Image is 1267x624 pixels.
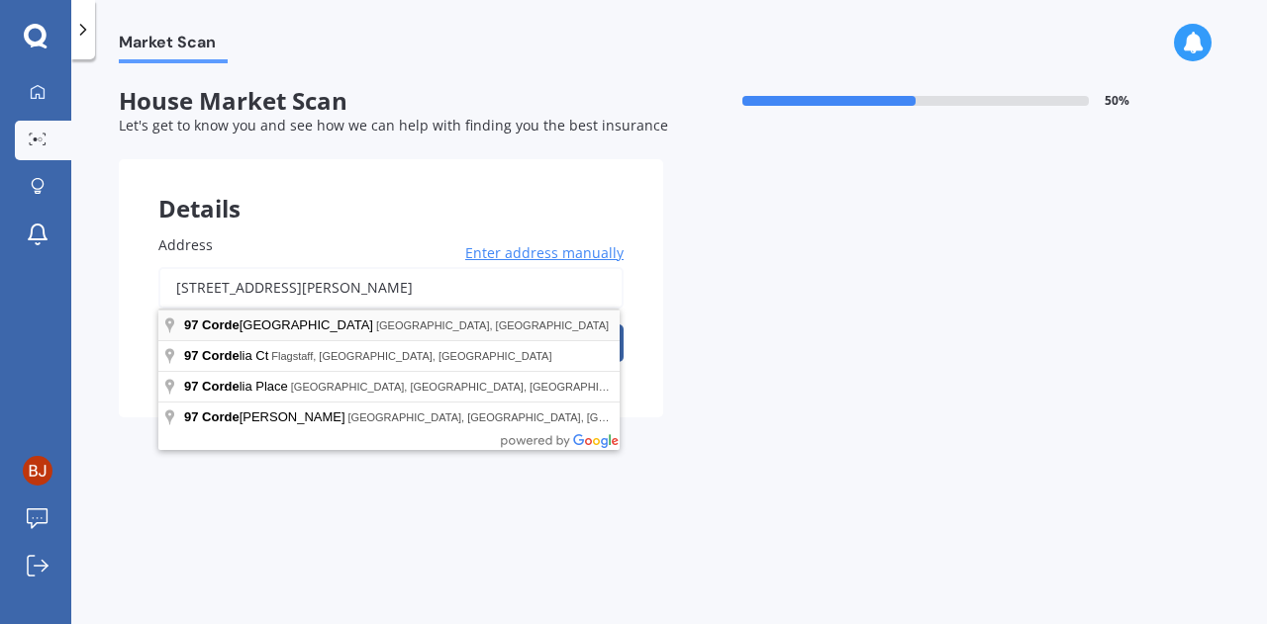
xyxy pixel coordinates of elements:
[119,33,228,59] span: Market Scan
[202,317,240,332] span: Corde
[184,348,271,363] span: lia Ct
[184,409,240,424] span: 97 Corde
[119,159,663,219] div: Details
[291,381,643,393] span: [GEOGRAPHIC_DATA], [GEOGRAPHIC_DATA], [GEOGRAPHIC_DATA]
[184,379,240,394] span: 97 Corde
[184,317,198,332] span: 97
[158,235,213,254] span: Address
[158,267,624,309] input: Enter address
[184,317,376,332] span: [GEOGRAPHIC_DATA]
[465,243,624,263] span: Enter address manually
[184,409,348,424] span: [PERSON_NAME]
[184,379,291,394] span: lia Place
[376,319,609,331] span: [GEOGRAPHIC_DATA], [GEOGRAPHIC_DATA]
[23,456,52,486] img: ACg8ocLI54MqrKDjRy-RrMr3Gm-05rl-0u46SWFTTZFqXv2n9jHWlg=s96-c
[271,350,551,362] span: Flagstaff, [GEOGRAPHIC_DATA], [GEOGRAPHIC_DATA]
[184,348,240,363] span: 97 Corde
[1105,94,1129,108] span: 50 %
[119,87,663,116] span: House Market Scan
[119,116,668,134] span: Let's get to know you and see how we can help with finding you the best insurance
[348,411,701,423] span: [GEOGRAPHIC_DATA], [GEOGRAPHIC_DATA], [GEOGRAPHIC_DATA]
